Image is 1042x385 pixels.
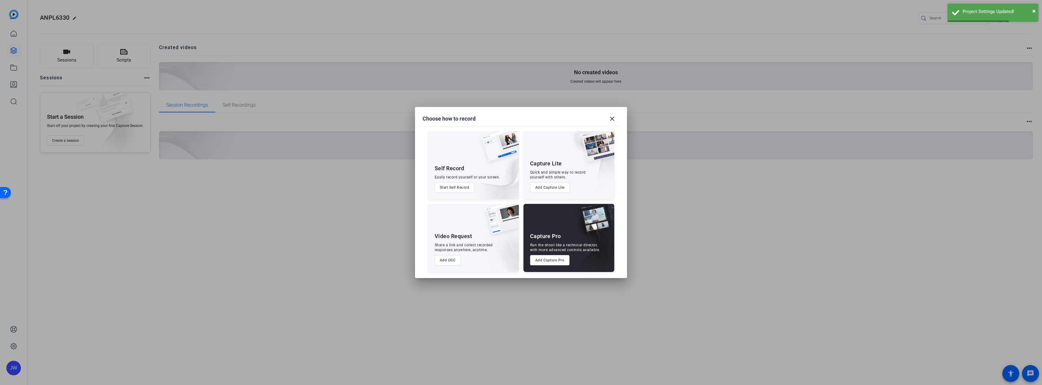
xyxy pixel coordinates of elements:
div: Video Request [435,233,472,240]
button: Add Capture Pro [530,255,570,265]
button: Add Capture Lite [530,182,570,193]
h1: Choose how to record [423,115,476,122]
div: Self Record [435,165,464,172]
button: Add UGC [435,255,461,265]
div: Quick and simple way to record yourself with others. [530,170,586,180]
img: embarkstudio-capture-lite.png [560,131,614,192]
button: Start Self Record [435,182,475,193]
div: Run the shoot like a technical director, with more advanced controls available. [530,243,600,252]
div: Easily record yourself or your screen. [435,175,500,180]
img: capture-pro.png [574,204,614,241]
mat-icon: close [609,115,616,122]
img: self-record.png [477,131,519,168]
div: Capture Pro [530,233,561,240]
img: capture-lite.png [577,131,614,168]
img: embarkstudio-self-record.png [466,144,519,199]
div: Capture Lite [530,160,562,167]
div: Project Settings Updated! [963,8,1034,15]
img: embarkstudio-capture-pro.png [569,211,614,272]
div: Share a link and collect recorded responses anywhere, anytime. [435,243,493,252]
span: × [1032,7,1036,15]
img: embarkstudio-ugc-content.png [484,223,519,272]
button: Close [1032,6,1036,15]
img: ugc-content.png [481,204,519,241]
